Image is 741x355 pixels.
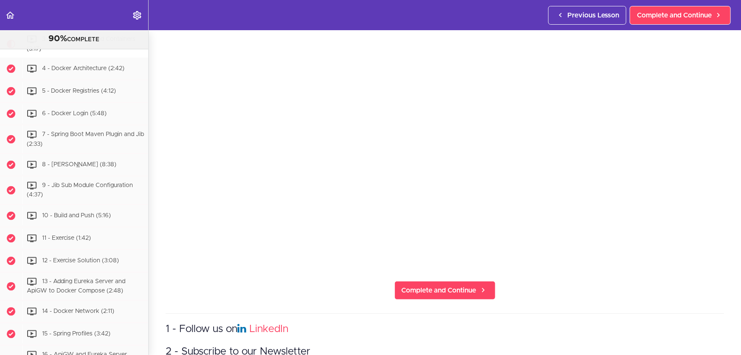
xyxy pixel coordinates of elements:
[27,36,135,52] span: 3 - Docker Images and Containers (3:17)
[27,182,133,198] span: 9 - Jib Sub Module Configuration (4:37)
[42,213,111,219] span: 10 - Build and Push (5:16)
[42,235,91,241] span: 11 - Exercise (1:42)
[49,34,68,43] span: 90%
[27,278,125,294] span: 13 - Adding Eureka Server and ApiGW to Docker Compose (2:48)
[567,10,619,20] span: Previous Lesson
[166,322,724,336] h3: 1 - Follow us on
[42,162,116,168] span: 8 - [PERSON_NAME] (8:38)
[42,66,124,72] span: 4 - Docker Architecture (2:42)
[42,331,110,337] span: 15 - Spring Profiles (3:42)
[630,6,731,25] a: Complete and Continue
[27,132,144,148] span: 7 - Spring Boot Maven Plugin and Jib (2:33)
[42,88,116,94] span: 5 - Docker Registries (4:12)
[637,10,712,20] span: Complete and Continue
[548,6,626,25] a: Previous Lesson
[249,324,288,334] a: LinkedIn
[42,111,107,117] span: 6 - Docker Login (5:48)
[11,34,138,45] div: COMPLETE
[42,309,114,315] span: 14 - Docker Network (2:11)
[42,258,119,264] span: 12 - Exercise Solution (3:08)
[132,10,142,20] svg: Settings Menu
[5,10,15,20] svg: Back to course curriculum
